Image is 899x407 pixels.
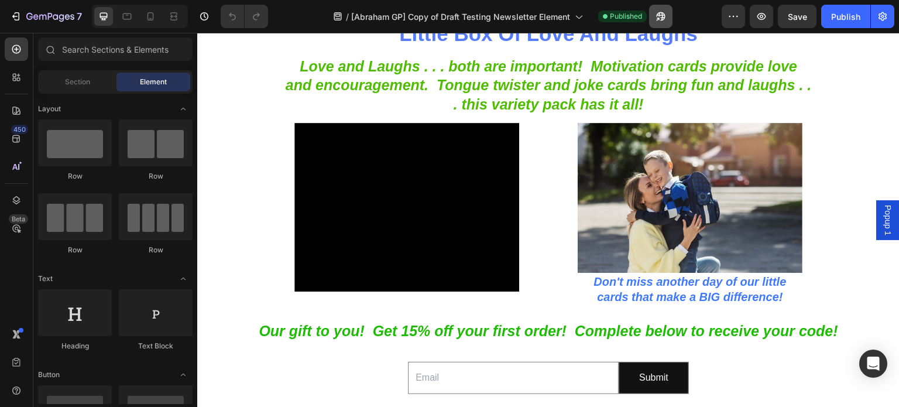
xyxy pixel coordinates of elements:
span: / [346,11,349,23]
button: Submit [422,330,491,361]
div: Row [119,245,193,255]
input: Search Sections & Elements [38,37,193,61]
span: Toggle open [174,269,193,288]
div: Text Block [119,341,193,351]
div: Undo/Redo [221,5,268,28]
p: Don't miss another day of our little cards that make a BIG difference! [382,241,604,272]
span: Save [788,12,807,22]
div: Open Intercom Messenger [859,350,887,378]
span: Element [140,77,167,87]
div: Publish [831,11,860,23]
input: Email [211,329,421,361]
img: gempages_576719689439249347-04460a2c-846a-4d19-b0dd-12c53a903a5a.jpg [380,90,605,240]
div: 450 [11,125,28,134]
button: 7 [5,5,87,28]
div: Row [38,245,112,255]
strong: Our gift to you! Get 15% off your first order! Complete below to receive your code! [61,290,641,306]
button: Save [778,5,816,28]
span: Text [38,273,53,284]
span: Button [38,370,60,380]
div: Row [38,171,112,182]
p: Love and Laughs . . . both are important! Motivation cards provide love and encouragement. Tongue... [88,24,615,81]
span: Toggle open [174,365,193,384]
div: Submit [442,337,471,354]
div: Row [119,171,193,182]
video: Video [97,90,322,259]
span: Popup 1 [685,172,696,203]
span: Layout [38,104,61,114]
button: Publish [821,5,870,28]
span: [Abraham GP] Copy of Draft Testing Newsletter Element [351,11,570,23]
span: Published [610,11,642,22]
span: Toggle open [174,100,193,118]
span: Section [65,77,90,87]
div: Beta [9,214,28,224]
div: Heading [38,341,112,351]
p: 7 [77,9,82,23]
iframe: Design area [197,33,899,407]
